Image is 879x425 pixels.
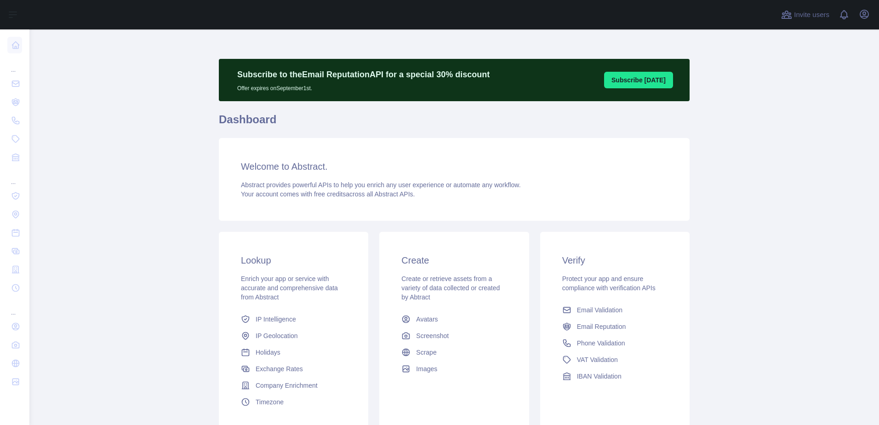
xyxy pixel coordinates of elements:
[416,315,438,324] span: Avatars
[604,72,673,88] button: Subscribe [DATE]
[559,351,671,368] a: VAT Validation
[237,361,350,377] a: Exchange Rates
[256,331,298,340] span: IP Geolocation
[577,322,626,331] span: Email Reputation
[237,327,350,344] a: IP Geolocation
[256,381,318,390] span: Company Enrichment
[241,254,346,267] h3: Lookup
[794,10,829,20] span: Invite users
[559,335,671,351] a: Phone Validation
[256,397,284,407] span: Timezone
[559,318,671,335] a: Email Reputation
[7,298,22,316] div: ...
[577,339,625,348] span: Phone Validation
[577,355,618,364] span: VAT Validation
[577,372,622,381] span: IBAN Validation
[416,348,436,357] span: Scrape
[237,344,350,361] a: Holidays
[237,394,350,410] a: Timezone
[559,368,671,385] a: IBAN Validation
[416,331,449,340] span: Screenshot
[241,160,668,173] h3: Welcome to Abstract.
[241,181,521,189] span: Abstract provides powerful APIs to help you enrich any user experience or automate any workflow.
[398,311,510,327] a: Avatars
[577,305,622,315] span: Email Validation
[237,377,350,394] a: Company Enrichment
[237,81,490,92] p: Offer expires on September 1st.
[398,361,510,377] a: Images
[562,275,656,292] span: Protect your app and ensure compliance with verification APIs
[7,167,22,186] div: ...
[779,7,831,22] button: Invite users
[562,254,668,267] h3: Verify
[401,254,507,267] h3: Create
[256,315,296,324] span: IP Intelligence
[256,364,303,373] span: Exchange Rates
[237,68,490,81] p: Subscribe to the Email Reputation API for a special 30 % discount
[237,311,350,327] a: IP Intelligence
[416,364,437,373] span: Images
[314,190,346,198] span: free credits
[7,55,22,74] div: ...
[219,112,690,134] h1: Dashboard
[256,348,280,357] span: Holidays
[398,344,510,361] a: Scrape
[559,302,671,318] a: Email Validation
[401,275,500,301] span: Create or retrieve assets from a variety of data collected or created by Abtract
[398,327,510,344] a: Screenshot
[241,275,338,301] span: Enrich your app or service with accurate and comprehensive data from Abstract
[241,190,415,198] span: Your account comes with across all Abstract APIs.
